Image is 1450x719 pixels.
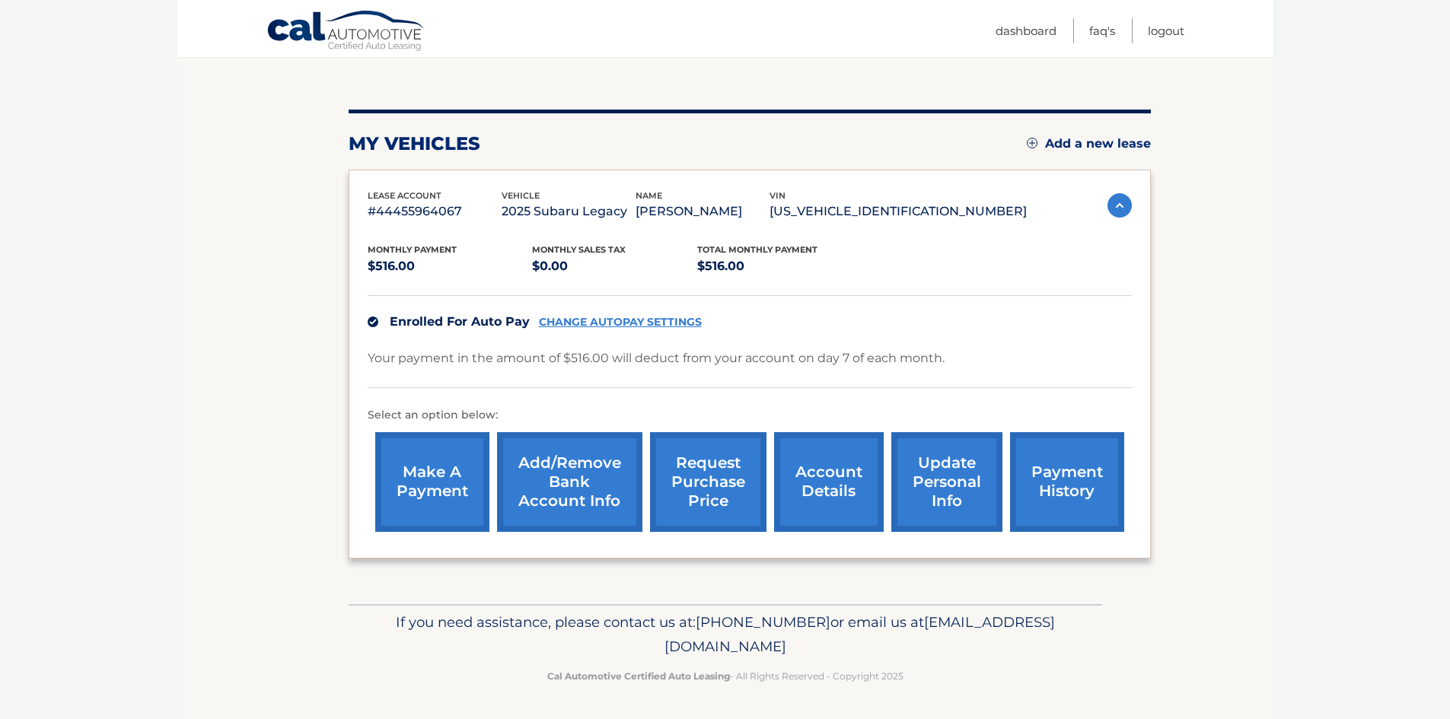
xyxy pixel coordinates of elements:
[636,201,770,222] p: [PERSON_NAME]
[891,432,1002,532] a: update personal info
[996,18,1056,43] a: Dashboard
[696,613,830,631] span: [PHONE_NUMBER]
[770,201,1027,222] p: [US_VEHICLE_IDENTIFICATION_NUMBER]
[774,432,884,532] a: account details
[636,190,662,201] span: name
[1089,18,1115,43] a: FAQ's
[502,201,636,222] p: 2025 Subaru Legacy
[497,432,642,532] a: Add/Remove bank account info
[266,10,426,54] a: Cal Automotive
[532,256,697,277] p: $0.00
[390,314,530,329] span: Enrolled For Auto Pay
[697,256,862,277] p: $516.00
[1010,432,1124,532] a: payment history
[359,668,1092,684] p: - All Rights Reserved - Copyright 2025
[368,256,533,277] p: $516.00
[368,317,378,327] img: check.svg
[532,244,626,255] span: Monthly sales Tax
[547,670,730,682] strong: Cal Automotive Certified Auto Leasing
[770,190,786,201] span: vin
[368,244,457,255] span: Monthly Payment
[539,316,702,329] a: CHANGE AUTOPAY SETTINGS
[368,348,945,369] p: Your payment in the amount of $516.00 will deduct from your account on day 7 of each month.
[502,190,540,201] span: vehicle
[650,432,766,532] a: request purchase price
[1148,18,1184,43] a: Logout
[375,432,489,532] a: make a payment
[359,610,1092,659] p: If you need assistance, please contact us at: or email us at
[1027,138,1037,148] img: add.svg
[697,244,817,255] span: Total Monthly Payment
[1107,193,1132,218] img: accordion-active.svg
[1027,136,1151,151] a: Add a new lease
[368,406,1132,425] p: Select an option below:
[349,132,480,155] h2: my vehicles
[368,190,441,201] span: lease account
[368,201,502,222] p: #44455964067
